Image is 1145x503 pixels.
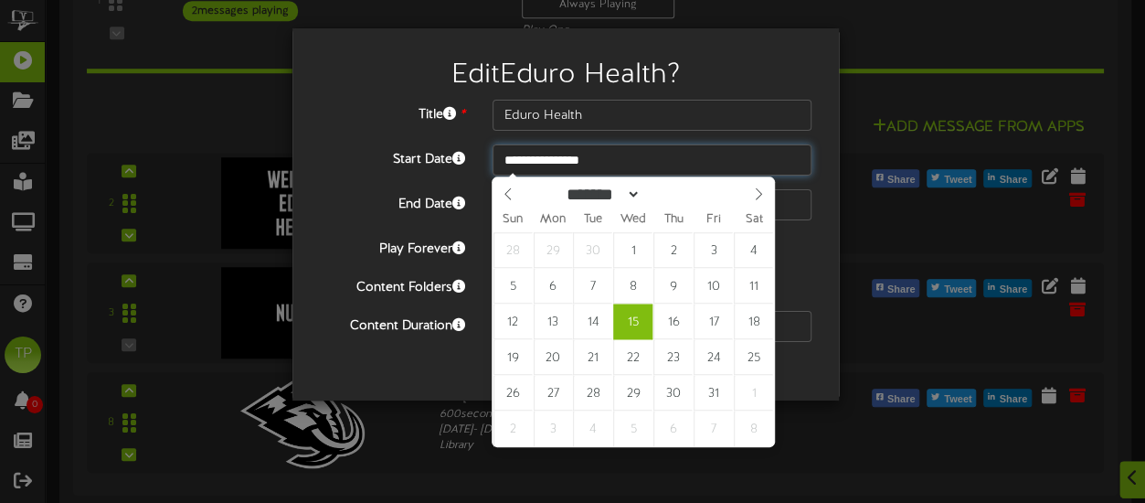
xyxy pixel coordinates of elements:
span: October 12, 2025 [493,304,533,339]
span: November 4, 2025 [573,411,612,446]
span: September 28, 2025 [493,232,533,268]
span: October 20, 2025 [534,339,573,375]
span: Thu [653,214,694,226]
span: October 6, 2025 [534,268,573,304]
span: October 17, 2025 [694,304,733,339]
input: Title [493,100,811,131]
span: October 31, 2025 [694,375,733,411]
span: October 26, 2025 [493,375,533,411]
span: October 7, 2025 [573,268,612,304]
span: October 3, 2025 [694,232,733,268]
span: October 9, 2025 [653,268,693,304]
span: November 8, 2025 [734,411,773,446]
label: Content Folders [306,273,479,297]
span: November 1, 2025 [734,375,773,411]
span: November 6, 2025 [653,411,693,446]
span: October 8, 2025 [613,268,652,304]
span: October 5, 2025 [493,268,533,304]
span: October 24, 2025 [694,339,733,375]
span: November 2, 2025 [493,411,533,446]
span: October 14, 2025 [573,304,612,339]
label: End Date [306,189,479,214]
span: Tue [573,214,613,226]
span: October 4, 2025 [734,232,773,268]
span: October 13, 2025 [534,304,573,339]
span: Fri [694,214,734,226]
label: Content Duration [306,311,479,336]
h2: Edit Eduro Health ? [320,60,811,91]
span: October 25, 2025 [734,339,773,375]
span: October 18, 2025 [734,304,773,339]
span: October 28, 2025 [573,375,612,411]
label: Play Forever [306,234,479,259]
span: October 21, 2025 [573,339,612,375]
label: Start Date [306,144,479,169]
span: Sat [734,214,774,226]
span: October 30, 2025 [653,375,693,411]
span: Sun [493,214,533,226]
span: November 7, 2025 [694,411,733,446]
label: Title [306,100,479,124]
span: Mon [533,214,573,226]
span: October 16, 2025 [653,304,693,339]
span: October 15, 2025 [613,304,652,339]
span: October 29, 2025 [613,375,652,411]
span: October 1, 2025 [613,232,652,268]
span: September 30, 2025 [573,232,612,268]
span: October 2, 2025 [653,232,693,268]
span: October 27, 2025 [534,375,573,411]
span: November 3, 2025 [534,411,573,446]
span: October 11, 2025 [734,268,773,304]
span: November 5, 2025 [613,411,652,446]
span: October 10, 2025 [694,268,733,304]
span: October 23, 2025 [653,339,693,375]
span: Wed [613,214,653,226]
span: October 22, 2025 [613,339,652,375]
span: September 29, 2025 [534,232,573,268]
span: October 19, 2025 [493,339,533,375]
input: Year [641,185,706,204]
